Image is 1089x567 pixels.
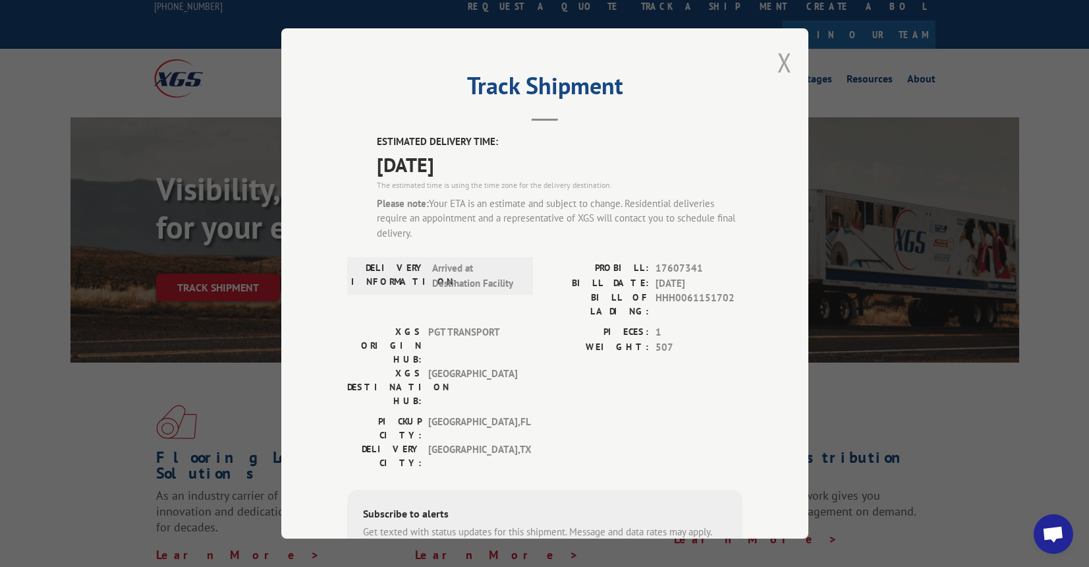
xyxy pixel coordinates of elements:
div: Subscribe to alerts [363,506,727,525]
span: [GEOGRAPHIC_DATA] [428,367,517,408]
span: 1 [656,325,742,340]
span: [GEOGRAPHIC_DATA] , TX [428,442,517,470]
span: PGT TRANSPORT [428,325,517,367]
label: WEIGHT: [545,340,649,355]
button: Close modal [777,45,792,80]
strong: Please note: [377,197,429,210]
span: Arrived at Destination Facility [432,261,521,291]
label: BILL DATE: [545,276,649,291]
label: ESTIMATED DELIVERY TIME: [377,134,742,150]
div: Open chat [1034,514,1073,554]
label: DELIVERY CITY: [347,442,422,470]
label: PIECES: [545,325,649,340]
label: XGS DESTINATION HUB: [347,367,422,408]
span: HHH0061151702 [656,291,742,318]
span: [GEOGRAPHIC_DATA] , FL [428,415,517,442]
span: [DATE] [656,276,742,291]
label: BILL OF LADING: [545,291,649,318]
div: The estimated time is using the time zone for the delivery destination. [377,179,742,191]
span: 17607341 [656,261,742,276]
span: 507 [656,340,742,355]
label: PICKUP CITY: [347,415,422,442]
span: [DATE] [377,150,742,179]
div: Get texted with status updates for this shipment. Message and data rates may apply. Message frequ... [363,525,727,554]
label: XGS ORIGIN HUB: [347,325,422,367]
div: Your ETA is an estimate and subject to change. Residential deliveries require an appointment and ... [377,196,742,241]
label: PROBILL: [545,261,649,276]
label: DELIVERY INFORMATION: [351,261,426,291]
h2: Track Shipment [347,76,742,102]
